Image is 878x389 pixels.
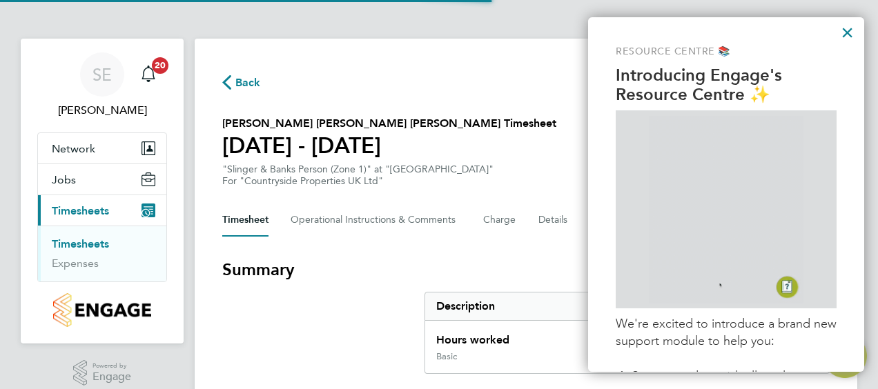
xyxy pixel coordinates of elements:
span: Simon Elliss [37,102,167,119]
button: Operational Instructions & Comments [291,203,461,237]
span: 20 [152,57,168,74]
div: "Slinger & Banks Person (Zone 1)" at "[GEOGRAPHIC_DATA]" [222,163,494,187]
img: GIF of Resource Centre being opened [649,116,803,303]
span: Engage [92,371,131,383]
span: Timesheets [52,204,109,217]
div: Description [425,292,728,320]
div: Summary [425,292,830,374]
button: Timesheet [222,203,269,237]
button: Charge [483,203,516,237]
a: Go to account details [37,52,167,119]
span: Powered by [92,360,131,372]
p: Introducing Engage's [616,66,837,86]
div: Basic [436,351,457,362]
p: Resource Centre 📚 [616,45,837,59]
nav: Main navigation [21,39,184,343]
span: Network [52,142,95,155]
a: Go to home page [37,293,167,327]
h2: [PERSON_NAME] [PERSON_NAME] [PERSON_NAME] Timesheet [222,115,556,132]
span: Jobs [52,173,76,186]
button: Close [841,21,854,43]
p: We're excited to introduce a brand new support module to help you: [616,315,837,350]
button: Details [538,203,570,237]
h3: Summary [222,259,830,281]
div: Hours worked [425,321,728,351]
div: For "Countryside Properties UK Ltd" [222,175,494,187]
h1: [DATE] - [DATE] [222,132,556,159]
span: SE [92,66,112,83]
img: countryside-properties-logo-retina.png [53,293,150,327]
a: Expenses [52,257,99,270]
a: Timesheets [52,237,109,250]
p: Resource Centre ✨ [616,85,837,105]
span: Back [235,74,261,91]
